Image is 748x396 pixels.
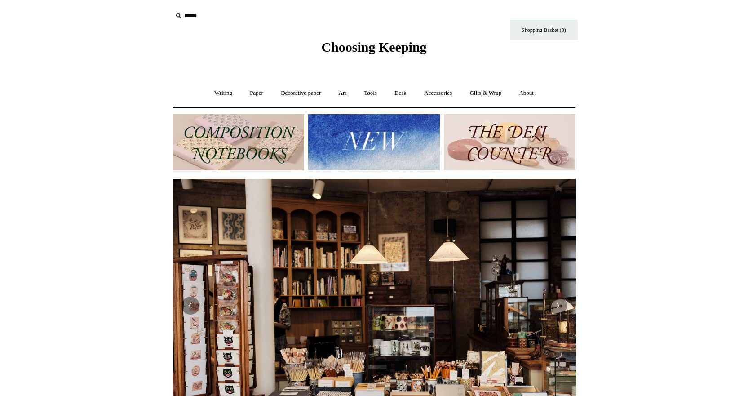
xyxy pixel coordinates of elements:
a: Shopping Basket (0) [510,20,578,40]
a: Tools [356,81,385,105]
button: Next [549,297,567,315]
a: Choosing Keeping [321,47,426,53]
a: Art [331,81,354,105]
a: Desk [386,81,415,105]
img: 202302 Composition ledgers.jpg__PID:69722ee6-fa44-49dd-a067-31375e5d54ec [173,114,304,170]
a: Paper [242,81,271,105]
a: Decorative paper [273,81,329,105]
a: Writing [206,81,240,105]
img: New.jpg__PID:f73bdf93-380a-4a35-bcfe-7823039498e1 [308,114,440,170]
a: Accessories [416,81,460,105]
img: The Deli Counter [444,114,575,170]
button: Previous [181,297,199,315]
span: Choosing Keeping [321,40,426,54]
a: Gifts & Wrap [461,81,509,105]
a: About [511,81,542,105]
